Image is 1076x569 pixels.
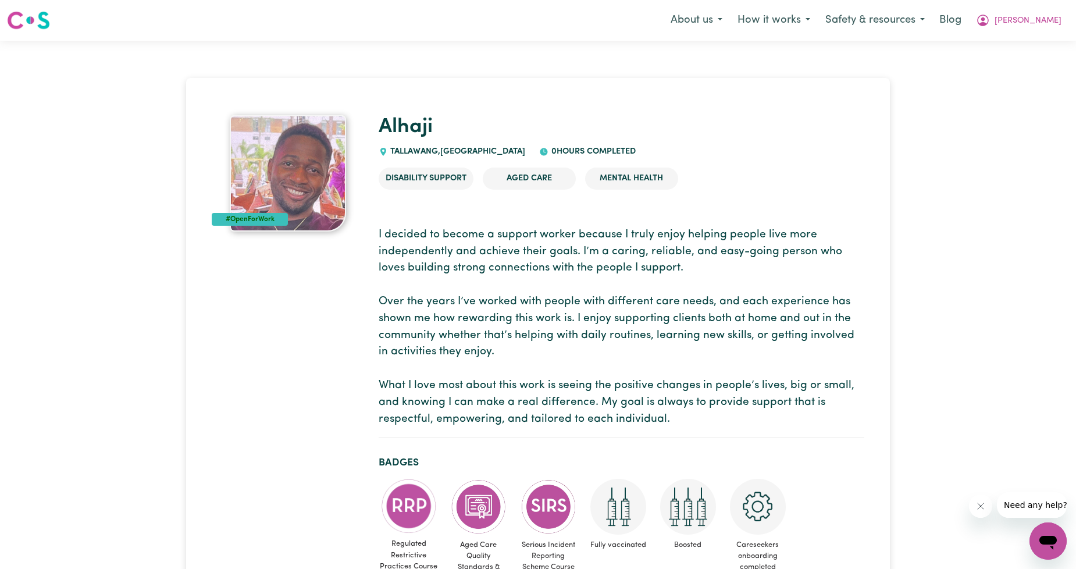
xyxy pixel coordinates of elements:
[379,227,864,428] p: I decided to become a support worker because I truly enjoy helping people live more independently...
[932,8,968,33] a: Blog
[997,492,1067,518] iframe: Message from company
[7,8,70,17] span: Need any help?
[379,168,473,190] li: Disability Support
[212,213,288,226] div: #OpenForWork
[521,479,576,535] img: CS Academy: Serious Incident Reporting Scheme course completed
[230,115,346,232] img: Alhaji
[379,457,864,469] h2: Badges
[7,7,50,34] a: Careseekers logo
[381,479,437,534] img: CS Academy: Regulated Restrictive Practices course completed
[212,115,364,232] a: Alhaji 's profile picture'#OpenForWork
[483,168,576,190] li: Aged Care
[7,10,50,31] img: Careseekers logo
[451,479,507,535] img: CS Academy: Aged Care Quality Standards & Code of Conduct course completed
[585,168,678,190] li: Mental Health
[730,479,786,535] img: CS Academy: Careseekers Onboarding course completed
[658,535,718,555] span: Boosted
[1029,522,1067,560] iframe: Button to launch messaging window
[548,147,636,156] span: 0 hours completed
[818,8,932,33] button: Safety & resources
[969,495,992,518] iframe: Close message
[660,479,716,535] img: Care and support worker has received booster dose of COVID-19 vaccination
[379,117,433,137] a: Alhaji
[730,8,818,33] button: How it works
[663,8,730,33] button: About us
[588,535,649,555] span: Fully vaccinated
[995,15,1061,27] span: [PERSON_NAME]
[590,479,646,535] img: Care and support worker has received 2 doses of COVID-19 vaccine
[388,147,526,156] span: TALLAWANG , [GEOGRAPHIC_DATA]
[968,8,1069,33] button: My Account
